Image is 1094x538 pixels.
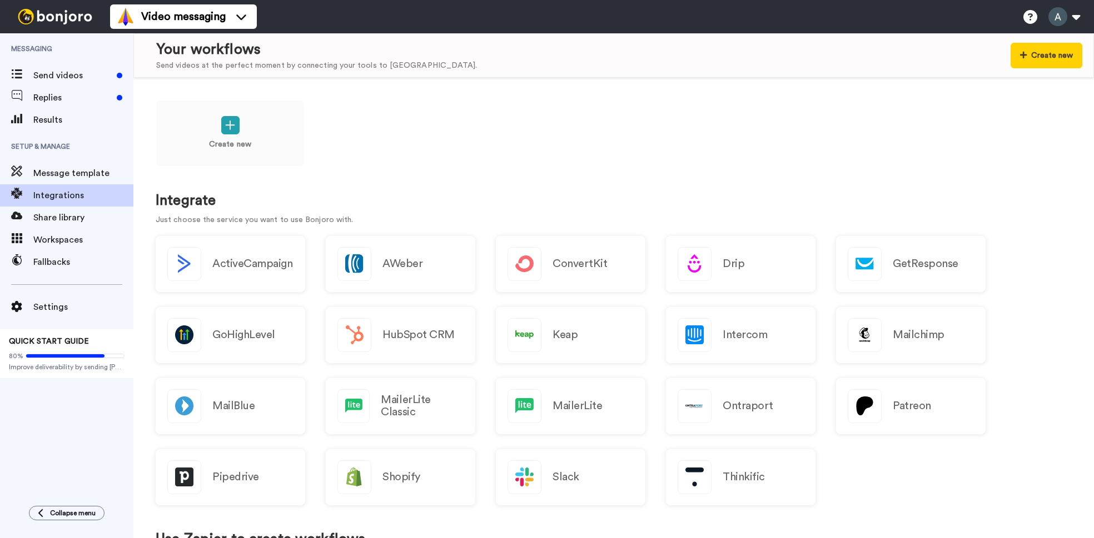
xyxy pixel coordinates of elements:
[893,258,958,270] h2: GetResponse
[168,461,201,494] img: logo_pipedrive.png
[723,329,767,341] h2: Intercom
[338,461,371,494] img: logo_shopify.svg
[666,449,815,505] a: Thinkific
[141,9,226,24] span: Video messaging
[508,390,541,423] img: logo_mailerlite.svg
[156,39,477,60] div: Your workflows
[382,329,455,341] h2: HubSpot CRM
[553,400,602,412] h2: MailerLite
[508,319,541,351] img: logo_keap.svg
[156,214,1072,226] p: Just choose the service you want to use Bonjoro with.
[723,400,773,412] h2: Ontraport
[326,307,475,363] a: HubSpot CRM
[156,236,305,292] button: ActiveCampaign
[382,471,420,483] h2: Shopify
[338,319,371,351] img: logo_hubspot.svg
[33,211,133,224] span: Share library
[496,378,645,434] a: MailerLite
[212,400,255,412] h2: MailBlue
[33,91,112,104] span: Replies
[168,248,201,280] img: logo_activecampaign.svg
[678,248,711,280] img: logo_drip.svg
[33,300,133,314] span: Settings
[723,471,765,483] h2: Thinkific
[338,248,371,280] img: logo_aweber.svg
[168,319,201,351] img: logo_gohighlevel.png
[33,255,133,269] span: Fallbacks
[156,60,477,72] div: Send videos at the perfect moment by connecting your tools to [GEOGRAPHIC_DATA].
[666,236,815,292] a: Drip
[9,363,125,371] span: Improve deliverability by sending [PERSON_NAME]’s from your own email
[50,509,96,517] span: Collapse menu
[156,193,1072,209] h1: Integrate
[836,236,986,292] a: GetResponse
[9,351,23,360] span: 80%
[33,189,133,202] span: Integrations
[33,113,133,127] span: Results
[666,378,815,434] a: Ontraport
[723,258,744,270] h2: Drip
[212,329,275,341] h2: GoHighLevel
[117,8,135,26] img: vm-color.svg
[496,449,645,505] a: Slack
[553,258,607,270] h2: ConvertKit
[382,258,422,270] h2: AWeber
[156,378,305,434] a: MailBlue
[893,329,944,341] h2: Mailchimp
[836,378,986,434] a: Patreon
[496,307,645,363] a: Keap
[678,461,711,494] img: logo_thinkific.svg
[156,307,305,363] a: GoHighLevel
[156,100,305,167] a: Create new
[848,390,881,423] img: logo_patreon.svg
[212,258,292,270] h2: ActiveCampaign
[9,338,89,345] span: QUICK START GUIDE
[33,167,133,180] span: Message template
[13,9,97,24] img: bj-logo-header-white.svg
[338,390,369,423] img: logo_mailerlite.svg
[893,400,931,412] h2: Patreon
[508,248,541,280] img: logo_convertkit.svg
[33,69,112,82] span: Send videos
[678,319,711,351] img: logo_intercom.svg
[33,233,133,247] span: Workspaces
[666,307,815,363] a: Intercom
[496,236,645,292] a: ConvertKit
[156,449,305,505] a: Pipedrive
[168,390,201,423] img: logo_mailblue.png
[209,139,251,150] p: Create new
[212,471,259,483] h2: Pipedrive
[1011,43,1082,68] button: Create new
[326,236,475,292] a: AWeber
[326,449,475,505] a: Shopify
[29,506,105,520] button: Collapse menu
[553,329,578,341] h2: Keap
[381,394,464,418] h2: MailerLite Classic
[678,390,711,423] img: logo_ontraport.svg
[508,461,541,494] img: logo_slack.svg
[848,248,881,280] img: logo_getresponse.svg
[848,319,881,351] img: logo_mailchimp.svg
[326,378,475,434] a: MailerLite Classic
[836,307,986,363] a: Mailchimp
[553,471,579,483] h2: Slack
